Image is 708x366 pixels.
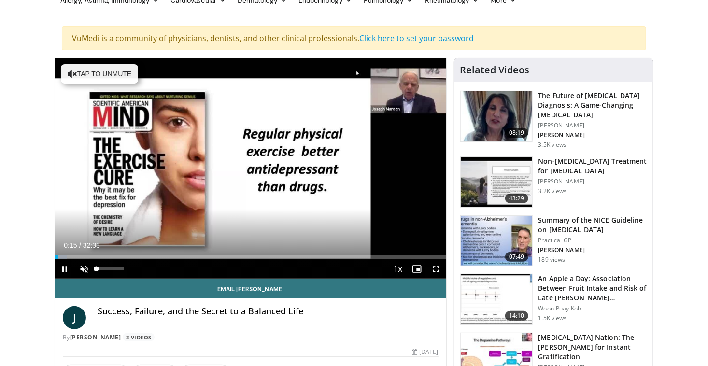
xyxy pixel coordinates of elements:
div: [DATE] [412,348,438,356]
button: Unmute [74,259,94,279]
h3: An Apple a Day: Association Between Fruit Intake and Risk of Late [PERSON_NAME]… [538,274,647,303]
button: Tap to unmute [61,64,138,84]
p: [PERSON_NAME] [538,178,647,185]
a: Email [PERSON_NAME] [55,279,446,298]
span: 14:10 [505,311,528,321]
button: Fullscreen [427,259,446,279]
span: 43:29 [505,194,528,203]
div: By [63,333,439,342]
h3: Summary of the NICE Guideline on [MEDICAL_DATA] [538,215,647,235]
a: [PERSON_NAME] [70,333,121,341]
img: 0fb96a29-ee07-42a6-afe7-0422f9702c53.150x105_q85_crop-smart_upscale.jpg [461,274,532,324]
span: / [79,241,81,249]
video-js: Video Player [55,58,446,279]
p: [PERSON_NAME] [538,246,647,254]
a: 43:29 Non-[MEDICAL_DATA] Treatment for [MEDICAL_DATA] [PERSON_NAME] 3.2K views [460,156,647,208]
p: Practical GP [538,237,647,244]
div: VuMedi is a community of physicians, dentists, and other clinical professionals. [62,26,646,50]
h3: The Future of [MEDICAL_DATA] Diagnosis: A Game-Changing [MEDICAL_DATA] [538,91,647,120]
p: 3.5K views [538,141,567,149]
span: 0:15 [64,241,77,249]
h3: Non-[MEDICAL_DATA] Treatment for [MEDICAL_DATA] [538,156,647,176]
button: Playback Rate [388,259,408,279]
a: Click here to set your password [359,33,474,43]
p: Woon-Puay Koh [538,305,647,312]
span: 08:19 [505,128,528,138]
button: Pause [55,259,74,279]
button: Enable picture-in-picture mode [408,259,427,279]
a: 07:49 Summary of the NICE Guideline on [MEDICAL_DATA] Practical GP [PERSON_NAME] 189 views [460,215,647,267]
img: eb9441ca-a77b-433d-ba99-36af7bbe84ad.150x105_q85_crop-smart_upscale.jpg [461,157,532,207]
span: 32:33 [83,241,100,249]
img: 5773f076-af47-4b25-9313-17a31d41bb95.150x105_q85_crop-smart_upscale.jpg [461,91,532,141]
p: 3.2K views [538,187,567,195]
img: 8e949c61-8397-4eef-823a-95680e5d1ed1.150x105_q85_crop-smart_upscale.jpg [461,216,532,266]
p: [PERSON_NAME] [538,131,647,139]
h4: Related Videos [460,64,530,76]
div: Volume Level [96,267,124,270]
p: 189 views [538,256,566,264]
a: 08:19 The Future of [MEDICAL_DATA] Diagnosis: A Game-Changing [MEDICAL_DATA] [PERSON_NAME] [PERSO... [460,91,647,149]
h4: Success, Failure, and the Secret to a Balanced Life [98,306,439,317]
a: 14:10 An Apple a Day: Association Between Fruit Intake and Risk of Late [PERSON_NAME]… Woon-Puay ... [460,274,647,325]
a: 2 Videos [123,333,155,341]
div: Progress Bar [55,255,446,259]
p: 1.5K views [538,314,567,322]
h3: [MEDICAL_DATA] Nation: The [PERSON_NAME] for Instant Gratification [538,333,647,362]
p: [PERSON_NAME] [538,122,647,129]
a: J [63,306,86,329]
span: 07:49 [505,252,528,262]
